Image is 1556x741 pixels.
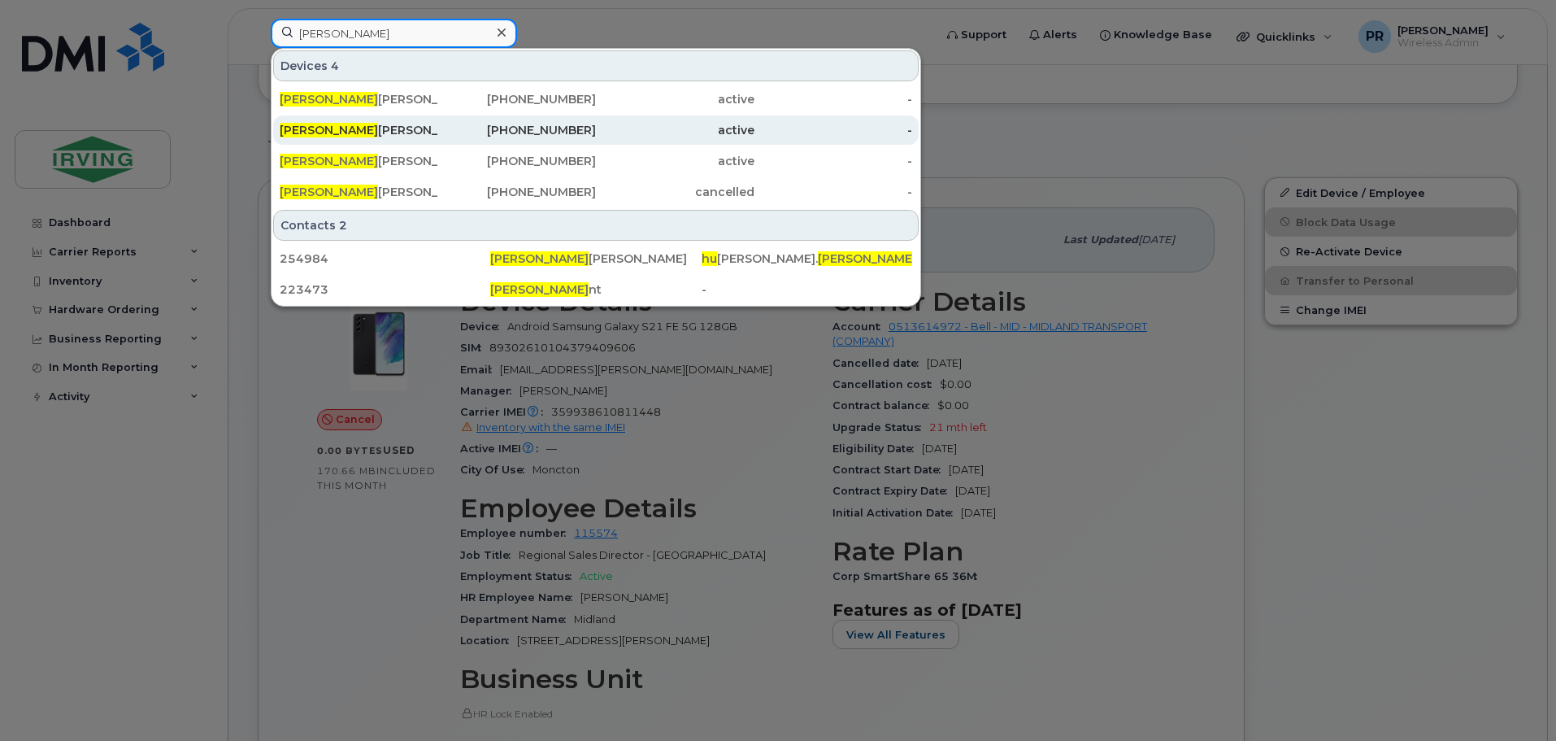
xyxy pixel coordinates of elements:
div: - [754,91,913,107]
a: 254984[PERSON_NAME][PERSON_NAME]hu[PERSON_NAME].[PERSON_NAME]@[DOMAIN_NAME] [273,244,919,273]
a: [PERSON_NAME][PERSON_NAME][PHONE_NUMBER]active- [273,116,919,145]
div: [PERSON_NAME] [280,122,438,138]
div: [PERSON_NAME] [280,153,438,169]
span: hu [702,251,717,266]
span: 2 [339,217,347,233]
span: [PERSON_NAME] [818,251,916,266]
a: [PERSON_NAME][PERSON_NAME][PHONE_NUMBER]cancelled- [273,177,919,207]
div: [PERSON_NAME] [280,91,438,107]
div: [PERSON_NAME] [280,184,438,200]
span: [PERSON_NAME] [490,251,589,266]
div: 254984 [280,251,490,267]
div: [PERSON_NAME] [490,251,701,267]
span: [PERSON_NAME] [490,282,589,297]
div: active [596,122,754,138]
span: [PERSON_NAME] [280,154,378,168]
div: [PHONE_NUMBER] [438,122,597,138]
div: Devices [273,50,919,81]
a: [PERSON_NAME][PERSON_NAME][PHONE_NUMBER]active- [273,85,919,114]
div: [PHONE_NUMBER] [438,153,597,169]
div: - [754,122,913,138]
div: Contacts [273,210,919,241]
span: 4 [331,58,339,74]
span: [PERSON_NAME] [280,92,378,107]
div: 223473 [280,281,490,298]
div: - [754,184,913,200]
span: [PERSON_NAME] [280,185,378,199]
a: [PERSON_NAME][PERSON_NAME][PHONE_NUMBER]active- [273,146,919,176]
div: active [596,91,754,107]
div: [PHONE_NUMBER] [438,184,597,200]
div: - [702,281,912,298]
div: active [596,153,754,169]
div: [PHONE_NUMBER] [438,91,597,107]
a: 223473[PERSON_NAME]nt- [273,275,919,304]
input: Find something... [271,19,517,48]
div: - [754,153,913,169]
div: nt [490,281,701,298]
div: [PERSON_NAME]. @[DOMAIN_NAME] [702,251,912,267]
span: [PERSON_NAME] [280,123,378,137]
div: cancelled [596,184,754,200]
